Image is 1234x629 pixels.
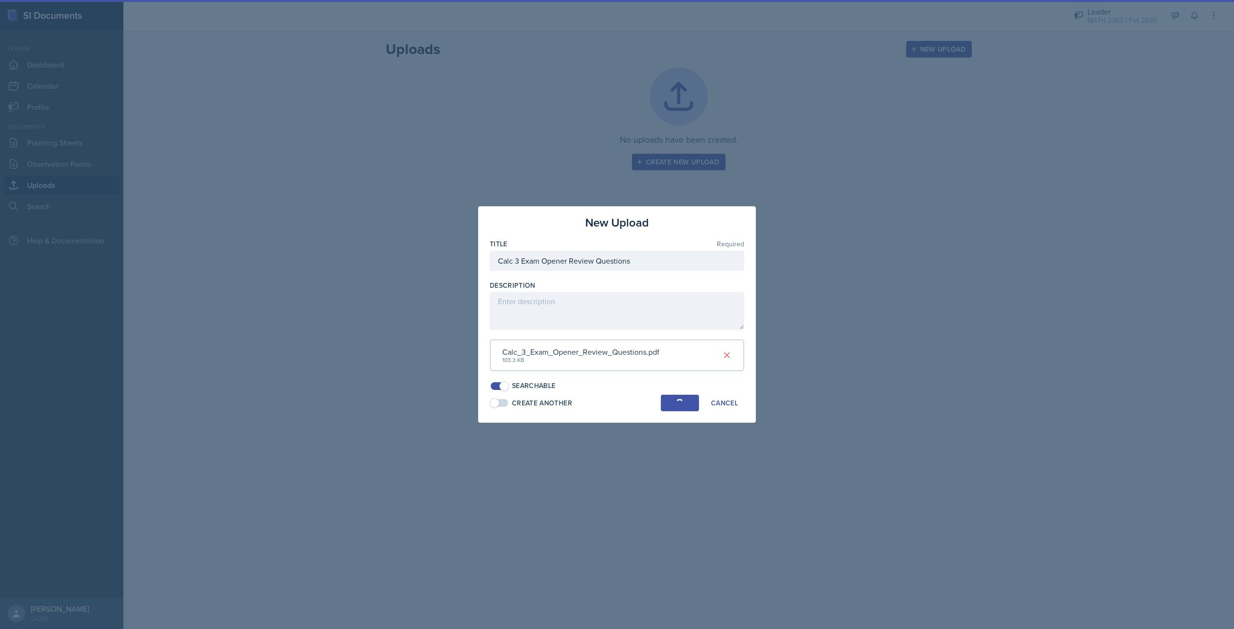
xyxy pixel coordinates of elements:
div: Create Another [512,398,572,408]
span: Required [717,241,744,247]
h3: New Upload [585,214,649,231]
label: Description [490,281,536,290]
div: Searchable [512,381,556,391]
button: Cancel [705,395,744,411]
div: Calc_3_Exam_Opener_Review_Questions.pdf [502,346,659,358]
input: Enter title [490,251,744,271]
label: Title [490,239,508,249]
div: Cancel [711,399,738,407]
div: 103.3 KB [502,356,659,364]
